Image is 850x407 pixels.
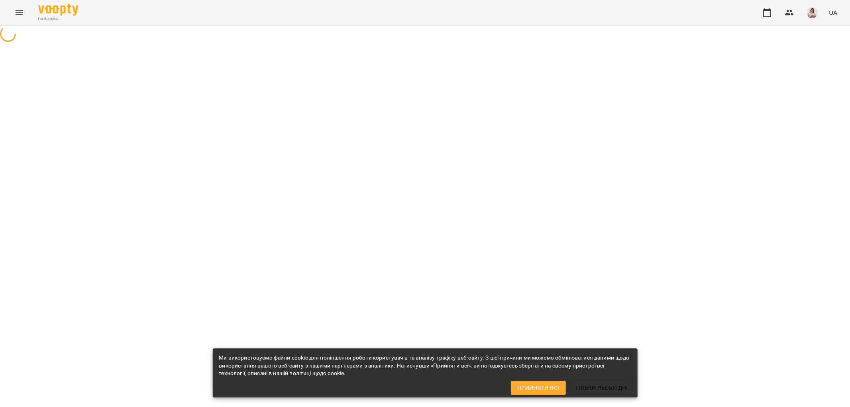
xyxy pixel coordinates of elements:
[829,8,837,17] span: UA
[38,16,78,22] span: For Business
[10,3,29,22] button: Menu
[807,7,818,18] img: a9a10fb365cae81af74a091d218884a8.jpeg
[38,4,78,16] img: Voopty Logo
[826,5,840,20] button: UA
